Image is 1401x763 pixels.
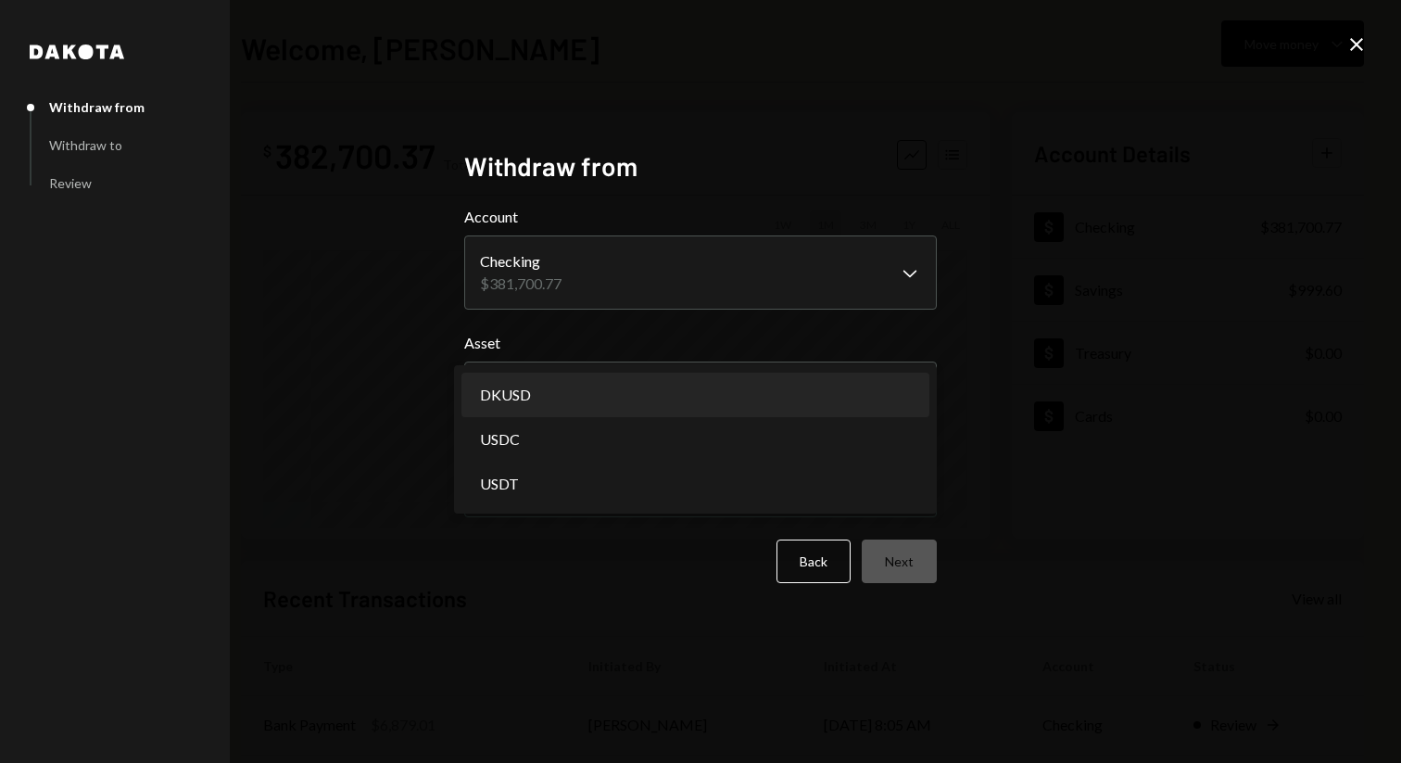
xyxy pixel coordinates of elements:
span: DKUSD [480,384,531,406]
span: USDT [480,473,519,495]
button: Asset [464,362,937,413]
div: Withdraw from [49,99,145,115]
h2: Withdraw from [464,148,937,184]
label: Asset [464,332,937,354]
div: Withdraw to [49,137,122,153]
span: USDC [480,428,520,451]
button: Account [464,235,937,310]
button: Back [776,540,851,583]
div: Review [49,175,92,191]
label: Account [464,206,937,228]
